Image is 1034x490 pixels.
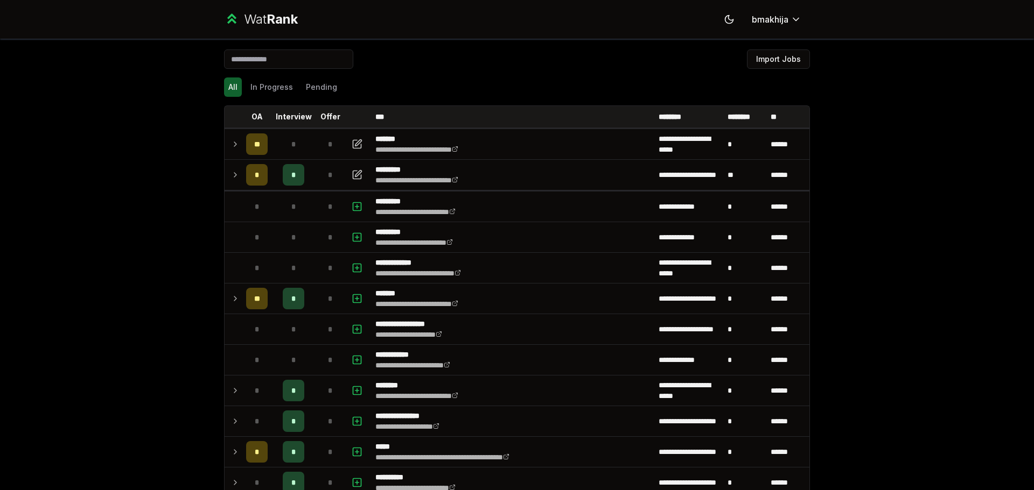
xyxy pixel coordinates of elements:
button: Pending [302,77,341,97]
button: bmakhija [743,10,810,29]
p: Interview [276,111,312,122]
p: Offer [320,111,340,122]
a: WatRank [224,11,298,28]
span: Rank [267,11,298,27]
div: Wat [244,11,298,28]
button: All [224,77,242,97]
button: In Progress [246,77,297,97]
p: OA [251,111,263,122]
button: Import Jobs [747,49,810,69]
span: bmakhija [752,13,788,26]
